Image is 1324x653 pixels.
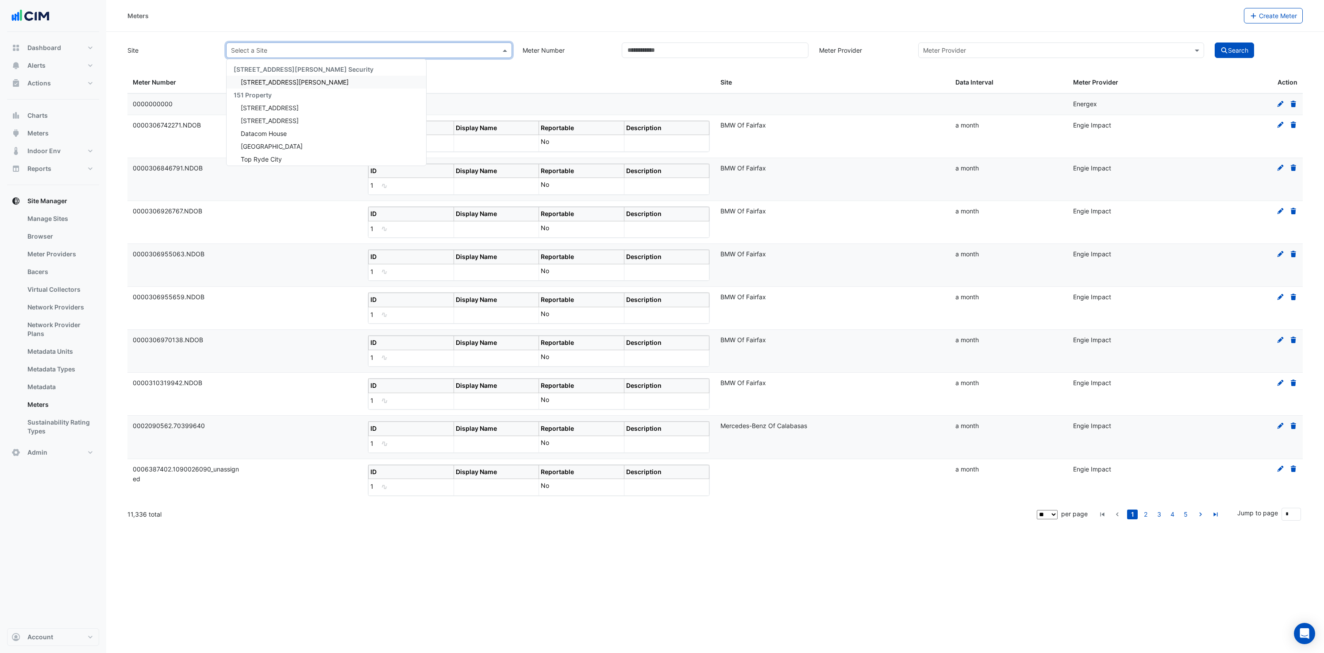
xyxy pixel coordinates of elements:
a: Delete [1289,293,1297,301]
th: Display Name [454,164,539,178]
td: No [539,178,624,194]
th: Description [624,293,709,307]
td: No [539,221,624,237]
th: Description [624,207,709,221]
a: Metadata Types [20,360,99,378]
span: 0000306742271.NDOB [133,121,201,129]
a: 4 [1167,510,1178,519]
td: No [539,264,624,280]
a: go to previous page [1112,510,1123,519]
th: ID [369,379,454,393]
span: 0002090562.70399640 [133,422,205,429]
button: Account [7,628,99,646]
div: Cannot estimate meter data for meters with data interval 1 month. [377,266,392,278]
a: 1 [1127,510,1138,519]
div: Options List [227,59,426,166]
label: Meter Number [523,43,565,58]
button: Reports [7,160,99,178]
button: Meters [7,124,99,142]
a: 5 [1180,510,1191,519]
td: No [539,436,624,452]
span: Engie Impact [1073,379,1111,386]
span: 0000306846791.NDOB [133,164,203,172]
a: Delete [1289,164,1297,172]
div: Cannot estimate meter data for meters with data interval 1 month. [377,481,392,493]
span: Alerts [27,61,46,70]
span: Engie Impact [1073,336,1111,344]
app-icon: Site Manager [12,197,20,205]
div: Open Intercom Messenger [1294,623,1315,644]
th: Description [624,121,709,135]
th: Display Name [454,422,539,436]
span: a month [955,250,979,258]
a: Delete [1289,422,1297,429]
a: Delete [1289,100,1297,108]
span: 151 Property [234,91,272,99]
span: BMW Of Fairfax [720,293,766,301]
th: Reportable [539,121,624,135]
label: Meter Provider [819,43,862,58]
a: Meters [20,396,99,413]
span: Engie Impact [1073,164,1111,172]
span: 1 [370,440,373,447]
th: Reportable [539,164,624,178]
span: 1 [370,311,373,318]
span: 0000306955659.NDOB [133,293,204,301]
span: 1 [370,268,373,275]
a: go to first page [1097,510,1108,519]
span: Site Manager [27,197,67,205]
th: Display Name [454,293,539,307]
span: BMW Of Fairfax [720,207,766,215]
span: Charts [27,111,48,120]
span: Meters [27,129,49,138]
th: Description [624,465,709,479]
span: Create Meter [1259,12,1297,19]
th: Display Name [454,207,539,221]
div: Cannot estimate meter data for meters with data interval 1 month. [377,223,392,236]
span: 1 [370,225,373,232]
a: Delete [1289,465,1297,473]
span: Meter Number [133,78,176,86]
app-icon: Actions [12,79,20,88]
span: Admin [27,448,47,457]
th: Reportable [539,465,624,479]
li: page 1 [1126,510,1139,519]
span: BMW Of Fairfax [720,336,766,344]
th: Display Name [454,379,539,393]
div: Site Manager [7,210,99,444]
th: ID [369,465,454,479]
div: Cannot estimate meter data for meters with data interval 1 month. [377,352,392,364]
span: Engie Impact [1073,465,1111,473]
a: Delete [1289,250,1297,258]
a: Browser [20,228,99,245]
a: go to next page [1195,510,1206,519]
span: a month [955,121,979,129]
th: ID [369,336,454,350]
td: No [539,393,624,410]
span: Reports [27,164,51,173]
th: Reportable [539,250,624,264]
app-icon: Admin [12,448,20,457]
li: page 3 [1152,510,1166,519]
span: BMW Of Fairfax [720,121,766,129]
img: Company Logo [11,7,50,25]
a: Delete [1289,207,1297,215]
span: Top Ryde City [241,155,282,163]
td: No [539,135,624,151]
span: Energex [1073,100,1097,108]
span: Engie Impact [1073,250,1111,258]
a: Virtual Collectors [20,281,99,298]
li: page 5 [1179,510,1192,519]
span: BMW Of Fairfax [720,250,766,258]
span: 0000306970138.NDOB [133,336,203,344]
span: Datacom House [241,130,287,137]
th: Reportable [539,379,624,393]
a: Metadata [20,378,99,396]
div: Cannot estimate meter data for meters with data interval 1 month. [377,438,392,450]
span: BMW Of Fairfax [720,164,766,172]
th: Description [624,336,709,350]
a: go to last page [1210,510,1221,519]
span: 0000306926767.NDOB [133,207,202,215]
span: [STREET_ADDRESS][PERSON_NAME] [241,78,349,86]
app-icon: Alerts [12,61,20,70]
